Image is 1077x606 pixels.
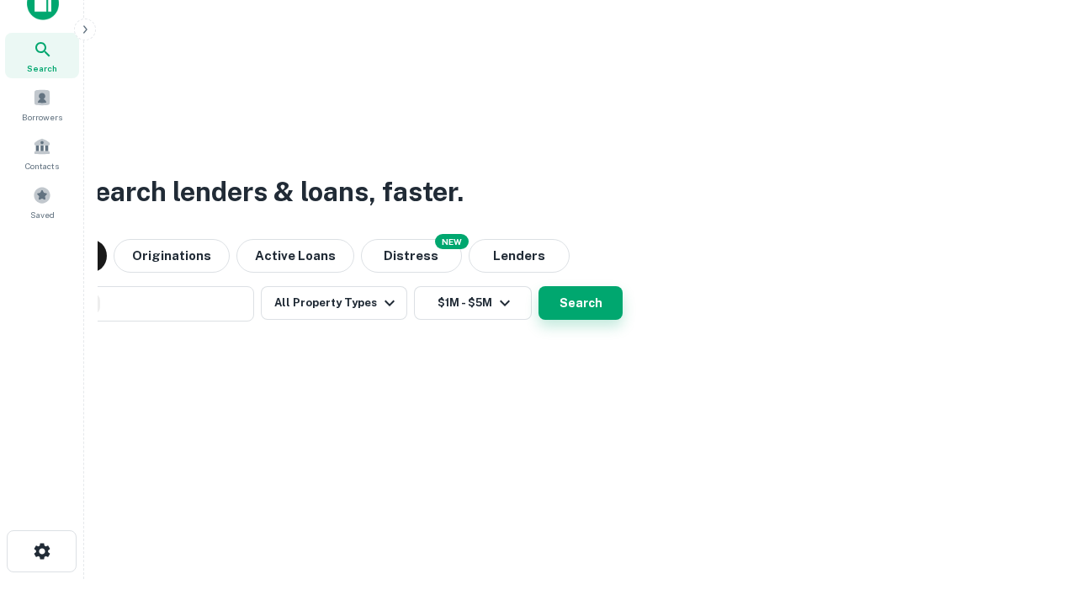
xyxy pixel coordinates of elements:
a: Borrowers [5,82,79,127]
a: Saved [5,179,79,225]
span: Contacts [25,159,59,173]
button: Lenders [469,239,570,273]
a: Search [5,33,79,78]
button: Originations [114,239,230,273]
span: Saved [30,208,55,221]
span: Search [27,61,57,75]
button: $1M - $5M [414,286,532,320]
button: All Property Types [261,286,407,320]
button: Search [538,286,623,320]
iframe: Chat Widget [993,471,1077,552]
div: NEW [435,234,469,249]
span: Borrowers [22,110,62,124]
h3: Search lenders & loans, faster. [77,172,464,212]
a: Contacts [5,130,79,176]
button: Active Loans [236,239,354,273]
button: Search distressed loans with lien and other non-mortgage details. [361,239,462,273]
